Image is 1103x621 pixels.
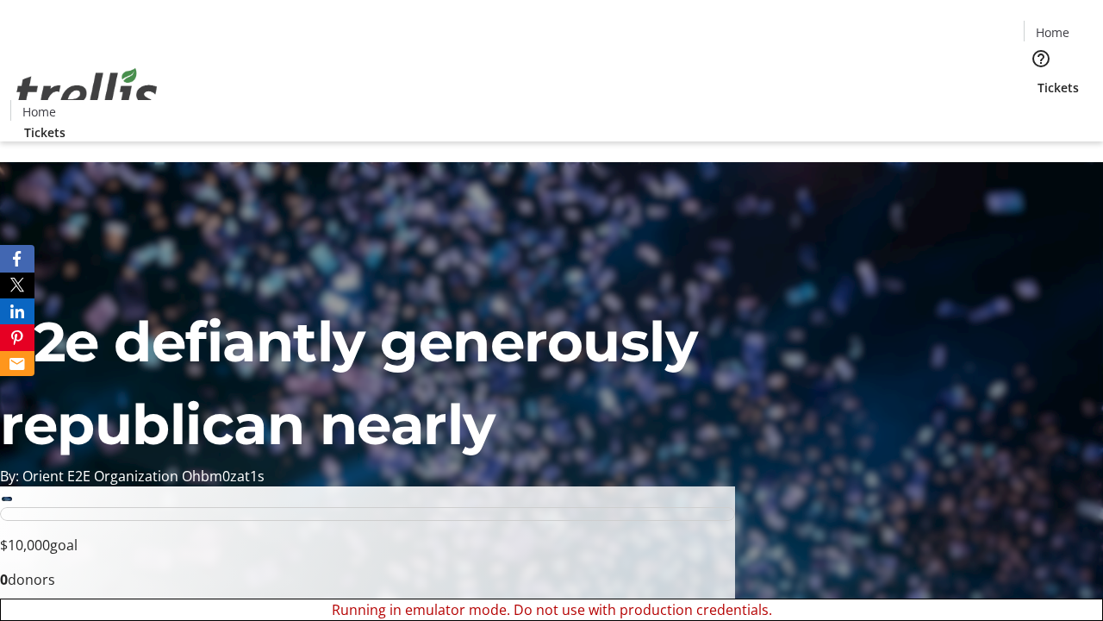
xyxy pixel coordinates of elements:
img: Orient E2E Organization Ohbm0zat1s's Logo [10,49,164,135]
span: Tickets [24,123,65,141]
button: Cart [1024,97,1058,131]
a: Home [11,103,66,121]
button: Help [1024,41,1058,76]
span: Tickets [1038,78,1079,97]
a: Home [1025,23,1080,41]
a: Tickets [1024,78,1093,97]
span: Home [1036,23,1069,41]
span: Home [22,103,56,121]
a: Tickets [10,123,79,141]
